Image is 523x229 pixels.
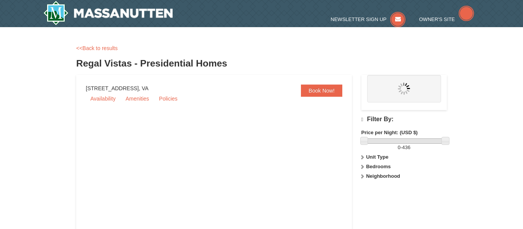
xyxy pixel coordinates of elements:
[366,154,388,160] strong: Unit Type
[154,93,182,104] a: Policies
[361,116,447,123] h4: Filter By:
[76,45,118,51] a: <<Back to results
[366,164,391,169] strong: Bedrooms
[43,1,173,25] img: Massanutten Resort Logo
[301,84,342,97] a: Book Now!
[398,83,410,95] img: wait.gif
[86,93,120,104] a: Availability
[331,16,406,22] a: Newsletter Sign Up
[361,144,447,151] label: -
[121,93,154,104] a: Amenities
[402,145,410,150] span: 436
[43,1,173,25] a: Massanutten Resort
[419,16,474,22] a: Owner's Site
[331,16,387,22] span: Newsletter Sign Up
[361,130,418,135] strong: Price per Night: (USD $)
[419,16,455,22] span: Owner's Site
[76,56,447,71] h3: Regal Vistas - Presidential Homes
[366,173,400,179] strong: Neighborhood
[398,145,400,150] span: 0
